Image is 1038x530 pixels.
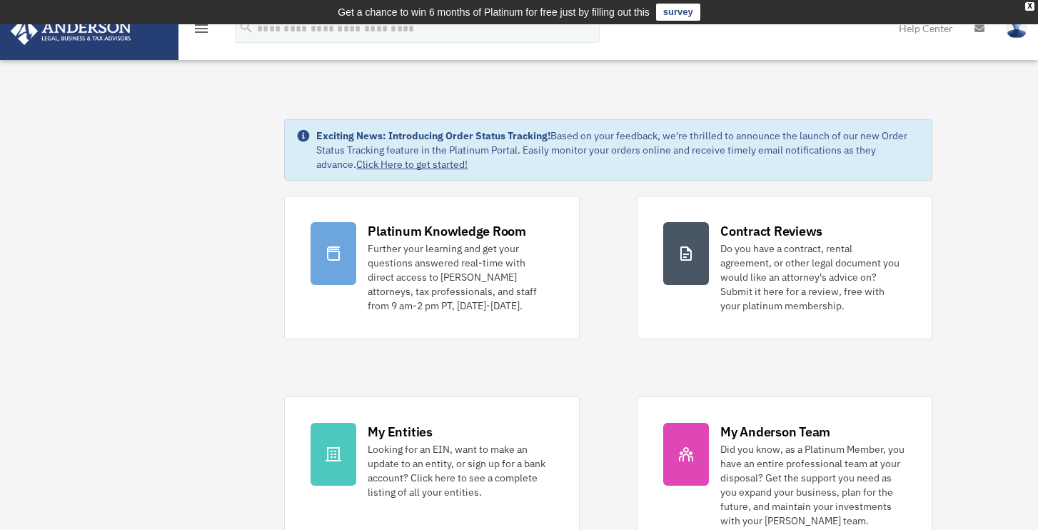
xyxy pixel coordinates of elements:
[316,129,550,142] strong: Exciting News: Introducing Order Status Tracking!
[1006,18,1027,39] img: User Pic
[368,222,526,240] div: Platinum Knowledge Room
[720,241,906,313] div: Do you have a contract, rental agreement, or other legal document you would like an attorney's ad...
[6,17,136,45] img: Anderson Advisors Platinum Portal
[284,196,580,339] a: Platinum Knowledge Room Further your learning and get your questions answered real-time with dire...
[238,19,254,35] i: search
[356,158,468,171] a: Click Here to get started!
[637,196,932,339] a: Contract Reviews Do you have a contract, rental agreement, or other legal document you would like...
[368,241,553,313] div: Further your learning and get your questions answered real-time with direct access to [PERSON_NAM...
[316,129,919,171] div: Based on your feedback, we're thrilled to announce the launch of our new Order Status Tracking fe...
[720,442,906,528] div: Did you know, as a Platinum Member, you have an entire professional team at your disposal? Get th...
[1025,2,1034,11] div: close
[193,25,210,37] a: menu
[193,20,210,37] i: menu
[720,222,822,240] div: Contract Reviews
[656,4,700,21] a: survey
[368,423,432,441] div: My Entities
[368,442,553,499] div: Looking for an EIN, want to make an update to an entity, or sign up for a bank account? Click her...
[338,4,650,21] div: Get a chance to win 6 months of Platinum for free just by filling out this
[720,423,830,441] div: My Anderson Team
